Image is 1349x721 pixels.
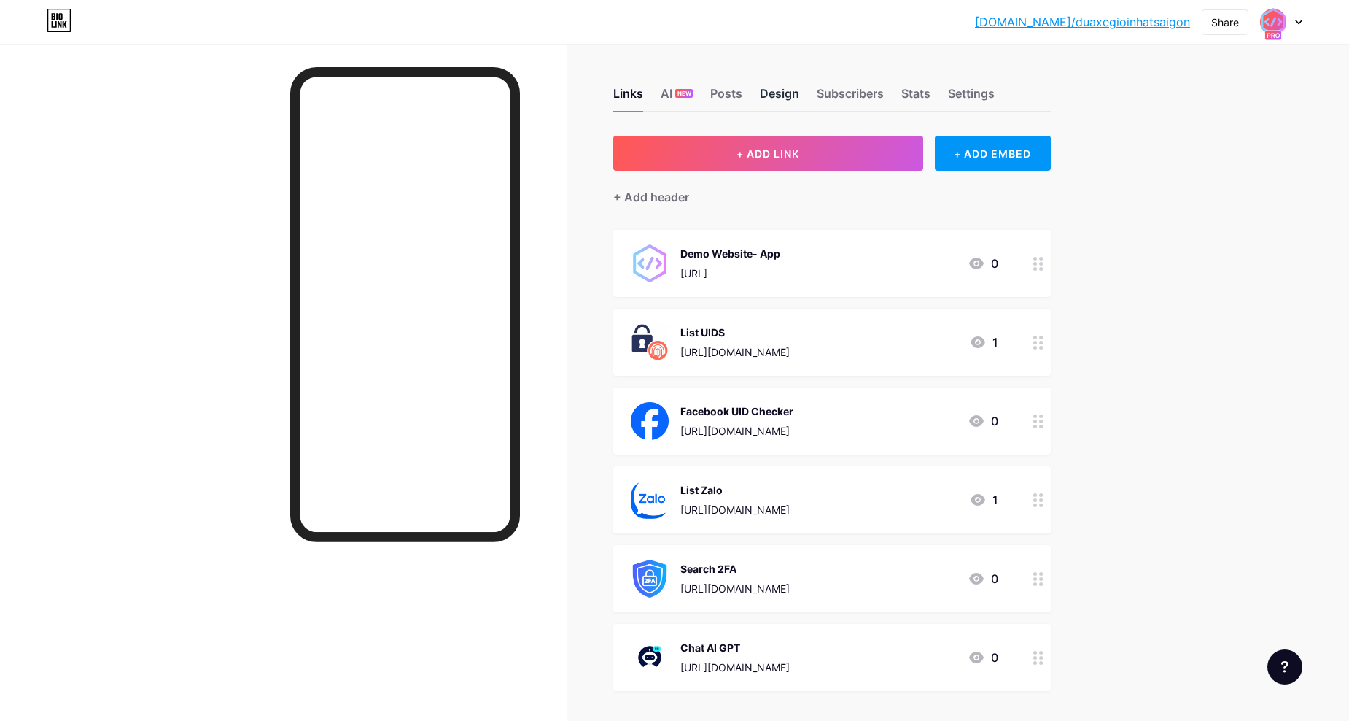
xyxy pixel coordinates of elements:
img: Demo Website- App [631,244,669,282]
div: [URL][DOMAIN_NAME] [680,423,793,439]
div: Links [613,85,643,111]
span: + ADD LINK [736,147,799,160]
div: Demo Website- App [680,246,780,261]
div: Design [760,85,799,111]
div: Chat AI GPT [680,640,790,655]
div: [URL][DOMAIN_NAME] [680,344,790,360]
div: Subscribers [817,85,884,111]
a: [DOMAIN_NAME]/duaxegioinhatsaigon [975,13,1190,31]
span: NEW [677,89,691,98]
div: Settings [948,85,995,111]
div: Facebook UID Checker [680,404,793,419]
img: Chat AI GPT [631,639,669,676]
div: Share [1211,15,1239,30]
div: 0 [968,255,998,272]
div: + ADD EMBED [935,136,1051,171]
img: List UIDS [631,323,669,361]
div: Stats [901,85,930,111]
button: + ADD LINK [613,136,923,171]
div: + Add header [613,188,689,206]
div: [URL][DOMAIN_NAME] [680,502,790,517]
div: List UIDS [680,325,790,340]
div: 1 [969,333,998,351]
div: List Zalo [680,482,790,498]
div: AI [661,85,693,111]
div: 0 [968,649,998,666]
div: [URL] [680,266,780,281]
div: Search 2FA [680,561,790,577]
img: vupnhwtvungtaune [1259,8,1287,36]
img: Facebook UID Checker [631,402,669,440]
div: Posts [710,85,742,111]
img: Search 2FA [631,560,669,598]
div: 0 [968,412,998,430]
img: List Zalo [631,481,669,519]
div: 0 [968,570,998,587]
div: [URL][DOMAIN_NAME] [680,660,790,675]
div: [URL][DOMAIN_NAME] [680,581,790,596]
div: 1 [969,491,998,509]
